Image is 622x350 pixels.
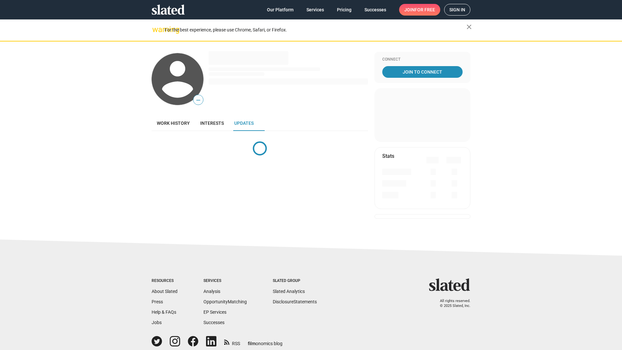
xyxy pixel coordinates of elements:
a: DisclosureStatements [273,299,317,304]
a: Work history [152,115,195,131]
a: RSS [224,337,240,347]
a: About Slated [152,289,178,294]
a: Our Platform [262,4,299,16]
a: Analysis [203,289,220,294]
a: Slated Analytics [273,289,305,294]
span: film [248,341,256,346]
div: For the best experience, please use Chrome, Safari, or Firefox. [165,26,466,34]
mat-card-title: Stats [382,153,394,159]
a: Help & FAQs [152,309,176,315]
span: Updates [234,121,254,126]
a: Sign in [444,4,470,16]
a: EP Services [203,309,226,315]
span: Join [404,4,435,16]
span: Interests [200,121,224,126]
a: Updates [229,115,259,131]
span: Services [306,4,324,16]
div: Connect [382,57,463,62]
a: OpportunityMatching [203,299,247,304]
a: filmonomics blog [248,335,282,347]
a: Jobs [152,320,162,325]
div: Resources [152,278,178,284]
span: — [193,96,203,104]
a: Joinfor free [399,4,440,16]
span: Join To Connect [384,66,461,78]
a: Successes [203,320,225,325]
mat-icon: warning [152,26,160,33]
div: Slated Group [273,278,317,284]
p: All rights reserved. © 2025 Slated, Inc. [433,299,470,308]
span: Work history [157,121,190,126]
a: Services [301,4,329,16]
a: Pricing [332,4,357,16]
div: Services [203,278,247,284]
a: Successes [359,4,391,16]
span: for free [415,4,435,16]
span: Sign in [449,4,465,15]
mat-icon: close [465,23,473,31]
span: Our Platform [267,4,294,16]
span: Successes [364,4,386,16]
a: Interests [195,115,229,131]
span: Pricing [337,4,351,16]
a: Join To Connect [382,66,463,78]
a: Press [152,299,163,304]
